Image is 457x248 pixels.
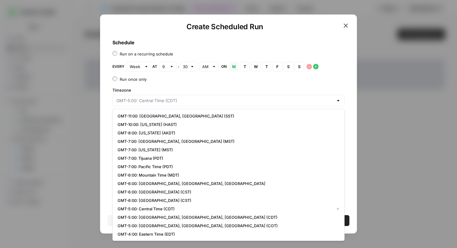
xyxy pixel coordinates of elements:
span: F [276,64,279,70]
button: M [229,62,239,71]
span: GMT-6:00: [GEOGRAPHIC_DATA] (CST) [118,197,337,203]
label: Timezone [112,87,345,93]
input: GMT-5:00: Central Time (CDT) [116,98,333,104]
span: S [297,64,301,70]
div: Run once only [120,76,147,82]
span: GMT-5:00: [GEOGRAPHIC_DATA], [GEOGRAPHIC_DATA], [GEOGRAPHIC_DATA] (CDT) [118,214,337,220]
span: T [243,64,247,70]
span: Every [112,64,125,69]
span: GMT-7:00: Tijuana (PDT) [118,155,337,161]
button: T [262,62,271,71]
span: S [287,64,290,70]
button: T [240,62,250,71]
span: GMT-11:00: [GEOGRAPHIC_DATA], [GEOGRAPHIC_DATA] (SST) [118,113,337,119]
input: 30 [183,64,188,70]
span: T [265,64,268,70]
span: W [254,64,258,70]
span: : [178,64,179,69]
span: GMT-8:00: [US_STATE] (AKDT) [118,130,337,136]
span: GMT-6:00: [GEOGRAPHIC_DATA] (CST) [118,189,337,195]
span: GMT-5:00: [GEOGRAPHIC_DATA], [GEOGRAPHIC_DATA], [GEOGRAPHIC_DATA] (COT) [118,223,337,229]
button: S [284,62,293,71]
button: Cancel [108,215,227,226]
input: Week [130,64,142,70]
span: GMT-7:00: [GEOGRAPHIC_DATA], [GEOGRAPHIC_DATA] (MST) [118,138,337,144]
span: GMT-7:00: [US_STATE] (MST) [118,147,337,153]
input: Run once only [112,76,117,81]
input: Run on a recurring schedule [112,51,117,56]
input: 9 [162,64,167,70]
span: on [221,64,227,69]
b: Schedule [112,39,135,46]
button: W [251,62,261,71]
span: at [152,64,157,69]
span: M [232,64,236,70]
span: GMT-5:00: Central Time (CDT) [118,206,332,212]
span: GMT-10:00: [US_STATE] (HAST) [118,121,337,127]
input: AM [202,64,209,70]
span: GMT-7:00: Pacific Time (PDT) [118,164,337,170]
span: GMT-6:00: [GEOGRAPHIC_DATA], [GEOGRAPHIC_DATA], [GEOGRAPHIC_DATA] [118,181,337,187]
span: GMT-6:00: Mountain Time (MDT) [118,172,337,178]
h1: Create Scheduled Run [108,22,342,32]
span: GMT-4:00: Eastern Time (EDT) [118,231,337,237]
button: S [294,62,304,71]
button: F [273,62,282,71]
div: Run on a recurring schedule [120,51,173,57]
